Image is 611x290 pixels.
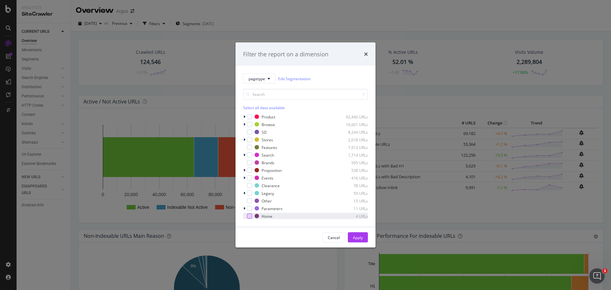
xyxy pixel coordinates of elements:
[262,175,273,180] div: Events
[337,175,368,180] div: 416 URLs
[262,213,272,219] div: Home
[348,232,368,243] button: Apply
[337,213,368,219] div: 4 URLs
[262,206,283,211] div: Parameters
[262,198,272,203] div: Other
[337,160,368,165] div: 595 URLs
[249,76,265,81] span: pagetype
[337,145,368,150] div: 1,913 URLs
[337,198,368,203] div: 15 URLs
[337,206,368,211] div: 11 URLs
[243,50,328,58] div: Filter the report on a dimension
[243,74,276,84] button: pagetype
[337,137,368,142] div: 2,018 URLs
[602,268,607,273] span: 1
[589,268,605,284] iframe: Intercom live chat
[262,137,273,142] div: Stores
[243,105,368,110] div: Select all data available
[337,129,368,135] div: 8,244 URLs
[262,190,274,196] div: Legacy
[243,89,368,100] input: Search
[235,42,376,248] div: modal
[262,167,282,173] div: Proposition
[337,183,368,188] div: 78 URLs
[328,235,340,240] div: Cancel
[364,50,368,58] div: times
[337,190,368,196] div: 59 URLs
[262,129,267,135] div: SD
[262,114,275,119] div: Product
[262,152,274,158] div: Search
[262,122,275,127] div: Browse
[337,114,368,119] div: 92,440 URLs
[337,167,368,173] div: 538 URLs
[262,160,274,165] div: Brands
[322,232,345,243] button: Cancel
[262,183,280,188] div: Clearance
[337,152,368,158] div: 1,714 URLs
[262,145,277,150] div: Features
[278,75,311,82] a: Edit Segmentation
[353,235,363,240] div: Apply
[337,122,368,127] div: 16,601 URLs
